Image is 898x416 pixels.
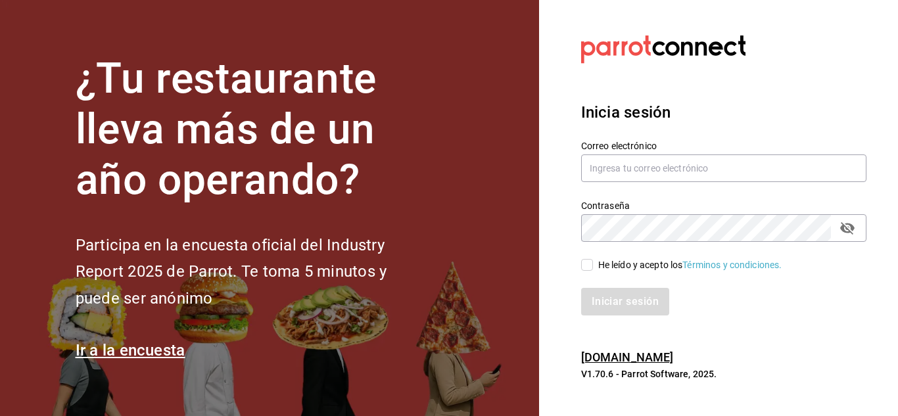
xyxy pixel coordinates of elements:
button: passwordField [836,217,859,239]
h3: Inicia sesión [581,101,866,124]
p: V1.70.6 - Parrot Software, 2025. [581,367,866,381]
a: Ir a la encuesta [76,341,185,359]
a: Términos y condiciones. [682,260,782,270]
a: [DOMAIN_NAME] [581,350,674,364]
label: Contraseña [581,201,866,210]
h1: ¿Tu restaurante lleva más de un año operando? [76,54,431,205]
input: Ingresa tu correo electrónico [581,154,866,182]
div: He leído y acepto los [598,258,782,272]
label: Correo electrónico [581,141,866,150]
h2: Participa en la encuesta oficial del Industry Report 2025 de Parrot. Te toma 5 minutos y puede se... [76,232,431,312]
